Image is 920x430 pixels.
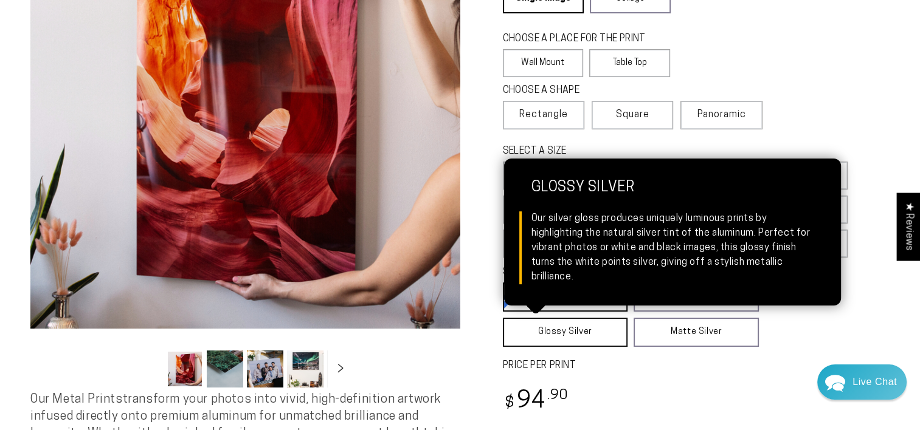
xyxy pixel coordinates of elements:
[817,364,907,400] div: Chat widget toggle
[503,32,659,46] legend: CHOOSE A PLACE FOR THE PRINT
[503,84,661,98] legend: CHOOSE A SHAPE
[503,49,584,77] label: Wall Mount
[531,180,814,211] strong: Glossy Silver
[167,350,203,387] button: Load image 1 in gallery view
[503,265,730,279] legend: SELECT A FINISH
[327,356,354,383] button: Slide right
[634,318,759,347] a: Matte Silver
[503,318,628,347] a: Glossy Silver
[503,230,568,258] label: 20x40
[547,389,569,403] sup: .90
[503,145,730,159] legend: SELECT A SIZE
[287,350,323,387] button: Load image 4 in gallery view
[503,162,568,189] label: 5x7
[207,350,243,387] button: Load image 2 in gallery view
[503,196,568,224] label: 10x20
[503,282,628,312] a: Glossy White
[616,107,649,122] span: Square
[589,49,670,77] label: Table Top
[136,356,163,383] button: Slide left
[503,359,890,373] label: PRICE PER PRINT
[247,350,283,387] button: Load image 3 in gallery view
[519,107,568,122] span: Rectangle
[531,211,814,284] div: Our silver gloss produces uniquely luminous prints by highlighting the natural silver tint of the...
[503,390,569,414] bdi: 94
[897,193,920,260] div: Click to open Judge.me floating reviews tab
[505,395,515,412] span: $
[853,364,897,400] div: Contact Us Directly
[697,110,746,120] span: Panoramic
